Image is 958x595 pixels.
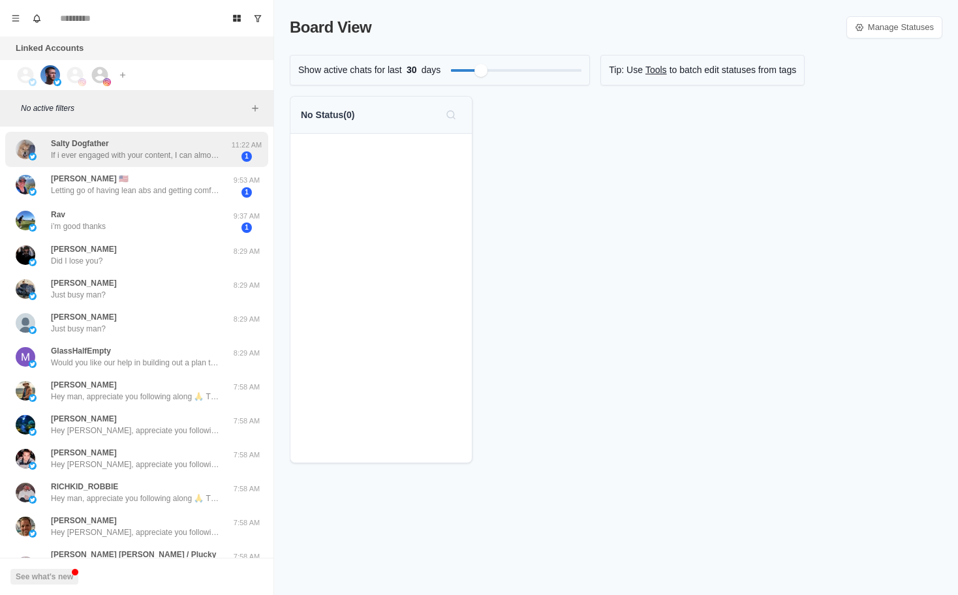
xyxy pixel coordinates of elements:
[51,549,230,572] p: [PERSON_NAME] [PERSON_NAME] / Plucky Dad
[16,483,35,502] img: picture
[247,8,268,29] button: Show unread conversations
[16,211,35,230] img: picture
[16,557,35,576] img: picture
[10,569,78,585] button: See what's new
[51,447,117,459] p: [PERSON_NAME]
[51,379,117,391] p: [PERSON_NAME]
[290,16,371,39] p: Board View
[29,394,37,402] img: picture
[51,459,221,470] p: Hey [PERSON_NAME], appreciate you following along 🙏 This month we’re doing 10 free fat loss strat...
[51,323,106,335] p: Just busy man?
[230,314,263,325] p: 8:29 AM
[16,140,35,159] img: picture
[846,16,942,38] a: Manage Statuses
[16,313,35,333] img: picture
[29,188,37,196] img: picture
[78,78,86,86] img: picture
[440,104,461,125] button: Search
[16,279,35,299] img: picture
[51,515,117,526] p: [PERSON_NAME]
[51,289,106,301] p: Just busy man?
[51,185,221,196] p: Letting go of having lean abs and getting comfortable with a little fluff to get big. General [ME...
[298,63,402,77] p: Show active chats for last
[51,526,221,538] p: Hey [PERSON_NAME], appreciate you following along 🙏 This month we’re doing 10 free fat loss strat...
[51,209,65,221] p: Rav
[29,496,37,504] img: picture
[301,108,354,122] p: No Status ( 0 )
[16,347,35,367] img: picture
[51,357,221,369] p: Would you like our help in building out a plan that can get you to lose weight and keep it off fo...
[29,360,37,368] img: picture
[51,221,106,232] p: i’m good thanks
[26,8,47,29] button: Notifications
[5,8,26,29] button: Menu
[29,78,37,86] img: picture
[230,517,263,528] p: 7:58 AM
[226,8,247,29] button: Board View
[422,63,441,77] p: days
[230,450,263,461] p: 7:58 AM
[29,258,37,266] img: picture
[230,348,263,359] p: 8:29 AM
[29,428,37,436] img: picture
[230,483,263,495] p: 7:58 AM
[402,63,422,77] span: 30
[29,292,37,300] img: picture
[247,100,263,116] button: Add filters
[230,140,263,151] p: 11:22 AM
[29,462,37,470] img: picture
[29,326,37,334] img: picture
[51,311,117,323] p: [PERSON_NAME]
[51,425,221,436] p: Hey [PERSON_NAME], appreciate you following along 🙏 This month we’re doing 10 free fat loss strat...
[16,415,35,435] img: picture
[230,175,263,186] p: 9:53 AM
[51,255,102,267] p: Did I lose you?
[51,149,221,161] p: If i ever engaged with your content, I can almost assure you that it wasn’t positive.
[51,493,221,504] p: Hey man, appreciate you following along 🙏 This month we’re doing 10 free fat loss strategy calls....
[609,63,643,77] p: Tip: Use
[51,173,129,185] p: [PERSON_NAME] 🇺🇸
[230,211,263,222] p: 9:37 AM
[51,481,118,493] p: RICHKID_ROBBIE
[230,280,263,291] p: 8:29 AM
[230,246,263,257] p: 8:29 AM
[241,187,252,198] span: 1
[29,530,37,538] img: picture
[230,551,263,562] p: 7:58 AM
[51,345,111,357] p: GlassHalfEmpty
[474,64,487,77] div: Filter by activity days
[16,175,35,194] img: picture
[29,224,37,232] img: picture
[230,416,263,427] p: 7:58 AM
[51,391,221,403] p: Hey man, appreciate you following along 🙏 This month we’re doing 10 free fat loss strategy calls....
[645,63,667,77] a: Tools
[241,151,252,162] span: 1
[670,63,797,77] p: to batch edit statuses from tags
[16,517,35,536] img: picture
[51,138,109,149] p: Salty Dogfather
[21,102,247,114] p: No active filters
[103,78,111,86] img: picture
[16,245,35,265] img: picture
[54,78,61,86] img: picture
[29,153,37,160] img: picture
[40,65,60,85] img: picture
[16,42,84,55] p: Linked Accounts
[115,67,131,83] button: Add account
[51,243,117,255] p: [PERSON_NAME]
[241,222,252,233] span: 1
[16,449,35,468] img: picture
[51,413,117,425] p: [PERSON_NAME]
[51,277,117,289] p: [PERSON_NAME]
[230,382,263,393] p: 7:58 AM
[16,381,35,401] img: picture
